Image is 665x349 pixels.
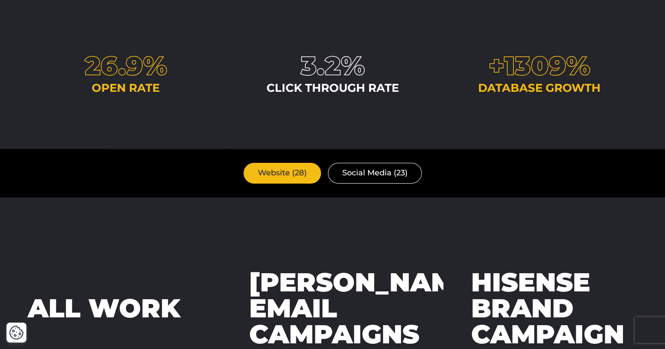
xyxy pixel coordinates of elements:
[85,50,167,81] span: 26.9%
[471,269,637,347] div: Hisense Brand Campaign
[450,82,629,94] div: database growth
[301,50,365,81] span: 3.2%
[328,163,422,183] a: Social Media (23)
[249,269,484,347] div: [PERSON_NAME] Email Campaigns
[244,163,321,183] a: Website (28)
[9,325,24,340] button: Cookie Settings
[28,295,180,321] div: All work
[488,50,590,81] span: +1309%
[243,82,422,94] div: click through rate
[36,82,215,94] div: open rate
[9,325,24,340] img: Revisit consent button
